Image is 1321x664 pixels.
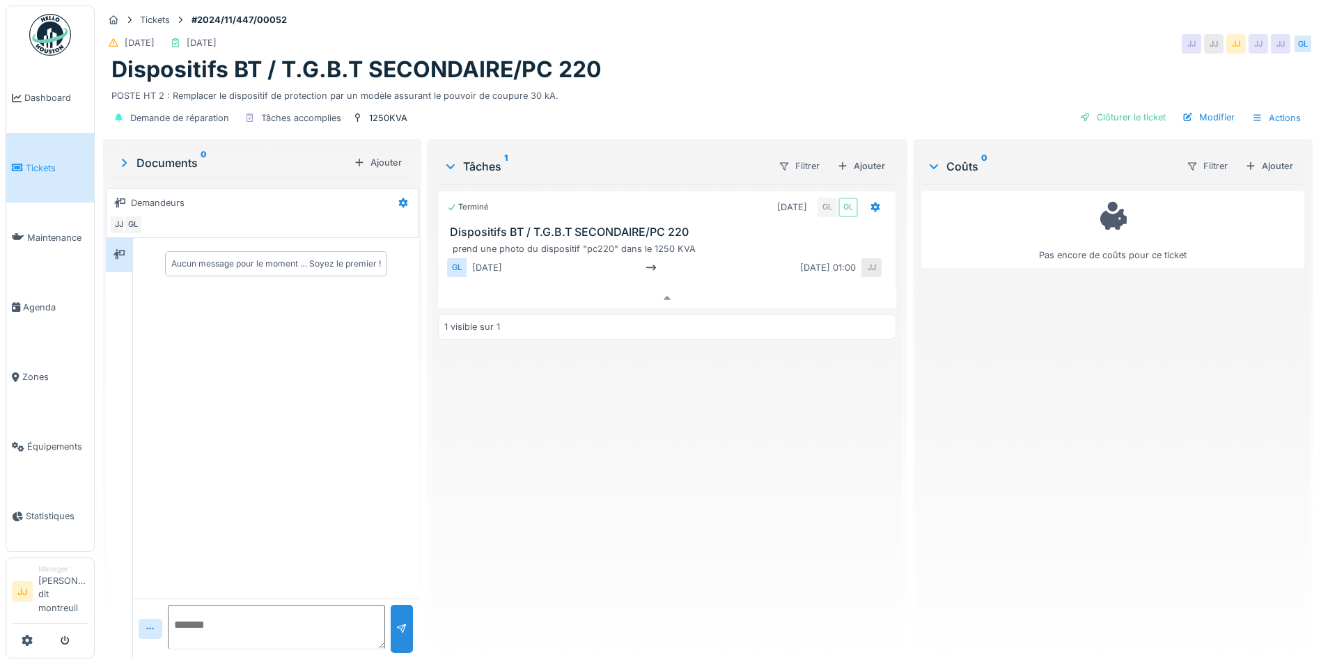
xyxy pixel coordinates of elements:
div: Documents [117,155,348,171]
div: Demande de réparation [130,111,229,125]
div: [DATE] [DATE] 01:00 [467,258,862,277]
div: Filtrer [1180,156,1234,176]
div: POSTE HT 2 : Remplacer le dispositif de protection par un modèle assurant le pouvoir de coupure 3... [111,84,1304,102]
a: Agenda [6,272,94,342]
span: Équipements [27,440,88,453]
div: Demandeurs [131,196,185,210]
a: Dashboard [6,63,94,133]
div: Manager [38,564,88,574]
div: JJ [109,215,129,235]
a: Statistiques [6,482,94,551]
div: Actions [1246,108,1307,128]
div: Tâches [444,158,767,175]
div: JJ [1226,34,1246,54]
div: Coûts [927,158,1175,175]
div: Ajouter [348,153,407,172]
a: Maintenance [6,203,94,272]
div: GL [838,198,858,217]
div: [DATE] [777,200,807,214]
span: Agenda [23,301,88,314]
span: Zones [22,370,88,384]
span: Dashboard [24,91,88,104]
div: 1250KVA [369,111,407,125]
div: [DATE] [187,36,217,49]
div: GL [818,198,837,217]
a: Tickets [6,133,94,203]
div: GL [1293,34,1313,54]
div: Clôturer le ticket [1074,108,1171,127]
div: JJ [1204,34,1224,54]
div: Pas encore de coûts pour ce ticket [930,197,1295,262]
div: GL [123,215,143,235]
li: JJ [12,581,33,602]
div: JJ [1271,34,1290,54]
div: Terminé [447,201,489,213]
div: Ajouter [831,157,891,175]
div: JJ [1249,34,1268,54]
sup: 0 [981,158,987,175]
a: Zones [6,342,94,412]
a: JJ Manager[PERSON_NAME] dit montreuil [12,564,88,624]
div: Aucun message pour le moment … Soyez le premier ! [171,258,381,270]
sup: 1 [504,158,508,175]
div: JJ [1182,34,1201,54]
span: Maintenance [27,231,88,244]
div: GL [447,258,467,277]
li: [PERSON_NAME] dit montreuil [38,564,88,620]
div: Tickets [140,13,170,26]
strong: #2024/11/447/00052 [186,13,292,26]
h3: Dispositifs BT / T.G.B.T SECONDAIRE/PC 220 [450,226,890,239]
div: prend une photo du dispositif "pc220" dans le 1250 KVA [453,242,887,255]
div: Tâches accomplies [261,111,341,125]
div: JJ [862,258,882,277]
h1: Dispositifs BT / T.G.B.T SECONDAIRE/PC 220 [111,56,602,83]
div: Filtrer [772,156,826,176]
div: [DATE] [125,36,155,49]
sup: 0 [201,155,207,171]
div: 1 visible sur 1 [444,320,500,333]
div: Modifier [1177,108,1240,127]
div: Ajouter [1240,157,1299,175]
span: Tickets [26,161,88,175]
a: Équipements [6,412,94,482]
span: Statistiques [26,509,88,523]
img: Badge_color-CXgf-gQk.svg [29,14,71,56]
